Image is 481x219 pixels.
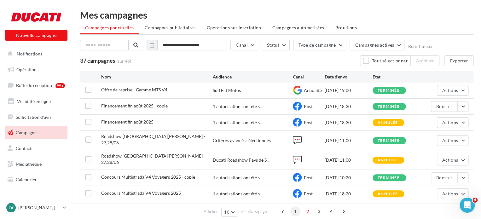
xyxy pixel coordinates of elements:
button: Type de campagne [293,40,346,50]
span: Campagnes automatisées [272,25,324,30]
span: Visibilité en ligne [17,99,51,104]
button: Réinitialiser [408,44,433,49]
a: Calendrier [4,173,69,186]
span: Actions [442,157,458,163]
button: Actions [437,85,468,96]
span: Médiathèque [16,161,42,167]
a: Visibilité en ligne [4,95,69,108]
div: terminée [378,105,400,109]
span: 1 autorisations ont été s... [213,175,262,181]
div: 99+ [55,83,65,88]
div: [DATE] 18:20 [325,191,373,197]
div: terminée [378,139,400,143]
span: Sollicitation d'avis [16,114,51,119]
div: Audience [213,74,293,80]
span: Post [304,191,313,196]
button: Actions [437,188,468,199]
span: Concours Multistrada V4 Voyagers 2025 [101,190,181,196]
div: annulée [378,192,398,196]
span: Operations sur inscription [206,25,261,30]
div: [DATE] 18:30 [325,103,373,110]
button: Booster [431,101,458,112]
div: Critères avancés sélectionnés [213,137,293,144]
span: Actions [442,191,458,196]
div: terminée [378,176,400,180]
span: Concours Multistrada V4 Voyagers 2025 - copie [101,174,195,180]
a: Sollicitation d'avis [4,111,69,124]
span: 1 [290,206,300,216]
span: Actualité [304,88,322,93]
span: 37 campagnes [80,57,115,64]
span: 1 autorisations ont été s... [213,103,262,110]
span: Post [304,104,313,109]
span: (sur 46) [116,58,131,64]
div: annulée [378,121,398,125]
button: Nouvelle campagne [5,30,67,41]
span: 3 [314,206,324,216]
a: Lv [PERSON_NAME] [PERSON_NAME] [5,202,67,214]
div: Sud Est Motos [213,87,241,94]
a: Médiathèque [4,158,69,171]
span: Actions [442,88,458,93]
div: Date d'envoi [325,74,373,80]
span: 4 [472,198,478,203]
button: Exporter [444,55,473,66]
span: 4 [326,206,336,216]
span: Campagnes publicitaires [145,25,195,30]
span: Financement fin août 2025 [101,119,154,124]
div: [DATE] 11:00 [325,137,373,144]
span: Notifications [17,51,42,56]
button: Canal [230,40,258,50]
span: Contacts [16,146,33,151]
p: [PERSON_NAME] [PERSON_NAME] [18,205,60,211]
span: Offre de reprise - Gamme MTS V4 [101,87,167,92]
div: terminée [378,89,400,93]
div: [DATE] 19:00 [325,87,373,94]
span: 2 [303,206,313,216]
span: Campagnes actives [355,42,394,48]
div: [DATE] 11:00 [325,157,373,163]
span: Brouillons [335,25,357,30]
div: [DATE] 10:20 [325,175,373,181]
span: 1 autorisations ont été s... [213,191,262,197]
button: Booster [431,172,458,183]
span: Calendrier [16,177,37,182]
span: 10 [224,210,229,215]
span: Roadshow Pays de Savoie - 27,28/06 [101,153,205,165]
span: Financement fin août 2025 - copie [101,103,168,108]
div: annulée [378,158,398,162]
span: Actions [442,138,458,143]
div: [DATE] 18:30 [325,119,373,126]
iframe: Intercom live chat [460,198,475,213]
a: Boîte de réception99+ [4,78,69,92]
div: Canal [293,74,325,80]
button: Actions [437,135,468,146]
button: Notifications [4,47,66,61]
span: Actions [442,120,458,125]
button: Tout sélectionner [360,55,410,66]
span: 1 autorisations ont été s... [213,119,262,126]
div: Mes campagnes [80,10,473,20]
span: Post [304,175,313,180]
a: Opérations [4,63,69,76]
span: Opérations [16,67,38,72]
span: Lv [9,205,14,211]
span: résultats/page [241,209,267,215]
button: Campagnes actives [350,40,404,50]
span: Ducati Roadshow Pays de S... [213,157,269,163]
a: Campagnes [4,126,69,139]
span: Afficher [204,209,218,215]
button: Actions [437,117,468,128]
span: Post [304,120,313,125]
button: Statut [262,40,290,50]
span: Campagnes [16,130,38,135]
a: Contacts [4,142,69,155]
div: Nom [101,74,213,80]
button: Archiver [410,55,439,66]
button: 10 [221,208,237,216]
span: Boîte de réception [16,83,52,88]
button: Actions [437,155,468,165]
span: Roadshow Pays de Savoie - 27,28/06 [101,134,205,145]
div: État [373,74,420,80]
